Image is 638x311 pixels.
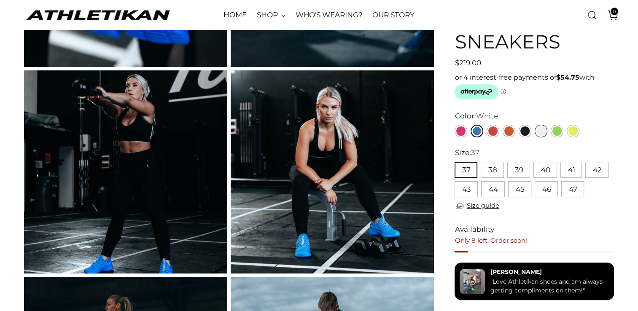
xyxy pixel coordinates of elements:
button: 39 [507,162,530,178]
label: Color: [455,111,498,122]
a: Red [487,125,499,137]
button: 42 [585,162,608,178]
a: Open search modal [584,7,600,24]
button: 46 [535,181,558,197]
h1: ALTIS Blue Sneakers [455,11,614,52]
img: ALTIS Blue Sneakers [24,70,227,273]
a: OUR STORY [372,6,414,24]
a: Black [519,125,531,137]
button: 38 [481,162,504,178]
a: Open cart modal [601,7,618,24]
button: 41 [560,162,582,178]
button: 37 [455,162,477,178]
a: Yellow [567,125,579,137]
span: 0 [611,8,618,15]
a: Size guide [455,201,499,211]
button: 43 [455,181,478,197]
span: Only 8 left. Order soon! [455,236,527,244]
a: SHOP [257,6,285,24]
label: Size: [455,147,479,158]
a: HOME [223,6,247,24]
a: Orange [503,125,515,137]
a: WHO'S WEARING? [296,6,363,24]
span: 37 [471,148,479,157]
a: Green [551,125,563,137]
button: 45 [508,181,531,197]
button: 44 [481,181,505,197]
span: White [476,112,498,120]
a: ATHLETIKAN [24,8,172,21]
a: Blue [471,125,483,137]
a: Pink [455,125,467,137]
img: ALTIS Blue Sneakers [231,70,434,273]
span: $219.00 [455,59,481,67]
span: Availability [455,224,494,235]
a: White [535,125,547,137]
button: 40 [533,162,557,178]
button: 47 [561,181,584,197]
